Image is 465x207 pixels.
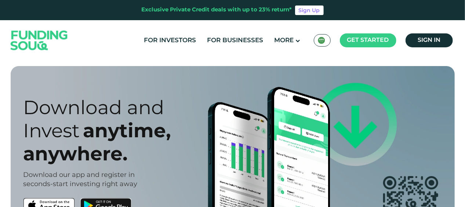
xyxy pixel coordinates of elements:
[23,180,246,189] div: seconds-start investing right away
[406,33,453,47] a: Sign in
[347,37,389,43] span: Get started
[83,123,171,141] span: anytime,
[318,37,325,44] img: SA Flag
[23,123,80,141] span: Invest
[23,142,246,165] div: anywhere.
[142,34,198,47] a: For Investors
[3,22,75,59] img: Logo
[206,34,265,47] a: For Businesses
[142,6,292,14] div: Exclusive Private Credit deals with up to 23% return*
[23,96,246,119] div: Download and
[295,6,324,15] a: Sign Up
[275,37,294,44] span: More
[418,37,440,43] span: Sign in
[23,171,246,180] div: Download our app and register in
